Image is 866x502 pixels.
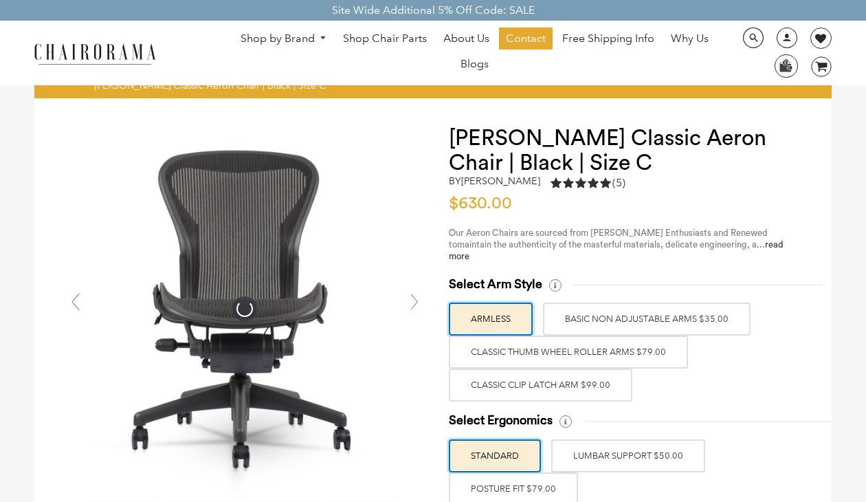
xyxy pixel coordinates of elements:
span: Our Aeron Chairs are sourced from [PERSON_NAME] Enthusiasts and Renewed to [449,228,768,249]
span: Blogs [460,57,489,72]
h2: by [449,175,540,187]
span: Select Arm Style [449,276,542,292]
a: Free Shipping Info [555,28,661,50]
span: (5) [612,176,625,190]
label: ARMLESS [449,303,533,336]
label: LUMBAR SUPPORT $50.00 [551,439,705,472]
label: Classic Clip Latch Arm $99.00 [449,369,632,402]
a: Herman Miller Classic Aeron Chair | Black | Size C - chairorama [62,301,428,314]
span: $630.00 [449,195,512,212]
img: WhatsApp_Image_2024-07-12_at_16.23.01.webp [775,55,797,76]
h1: [PERSON_NAME] Classic Aeron Chair | Black | Size C [449,126,804,175]
a: About Us [436,28,496,50]
label: STANDARD [449,439,541,472]
label: BASIC NON ADJUSTABLE ARMS $35.00 [543,303,751,336]
span: Shop Chair Parts [343,32,427,46]
a: Shop by Brand [234,28,334,50]
a: [PERSON_NAME] [461,175,540,187]
img: Herman Miller Classic Aeron Chair | Black | Size C - chairorama [62,126,428,492]
a: 5.0 rating (5 votes) [551,175,625,194]
a: Blogs [454,53,496,75]
a: Contact [499,28,553,50]
span: About Us [443,32,489,46]
span: Free Shipping Info [562,32,654,46]
nav: DesktopNavigation [222,28,728,78]
span: Why Us [671,32,709,46]
label: Classic Thumb Wheel Roller Arms $79.00 [449,336,688,369]
div: 5.0 rating (5 votes) [551,175,625,190]
span: Select Ergonomics [449,413,553,428]
img: chairorama [26,41,164,65]
a: Why Us [664,28,715,50]
a: Shop Chair Parts [336,28,434,50]
span: maintain the authenticity of the masterful materials, delicate engineering, a... [449,240,784,261]
span: Contact [506,32,546,46]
